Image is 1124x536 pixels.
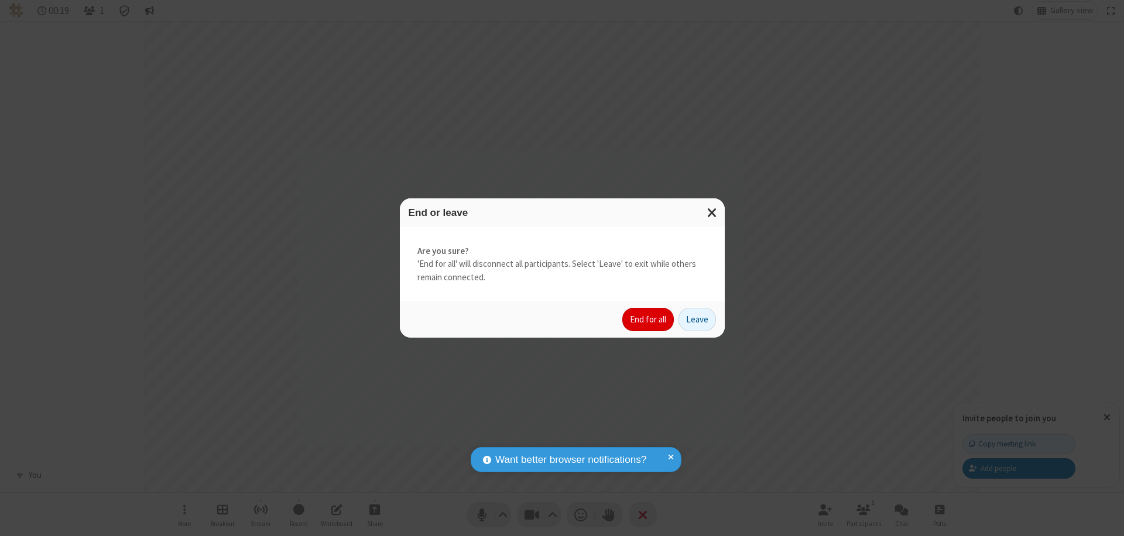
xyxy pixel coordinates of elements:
div: 'End for all' will disconnect all participants. Select 'Leave' to exit while others remain connec... [400,227,725,302]
span: Want better browser notifications? [495,452,646,468]
strong: Are you sure? [417,245,707,258]
button: Leave [678,308,716,331]
button: End for all [622,308,674,331]
h3: End or leave [409,207,716,218]
button: Close modal [700,198,725,227]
